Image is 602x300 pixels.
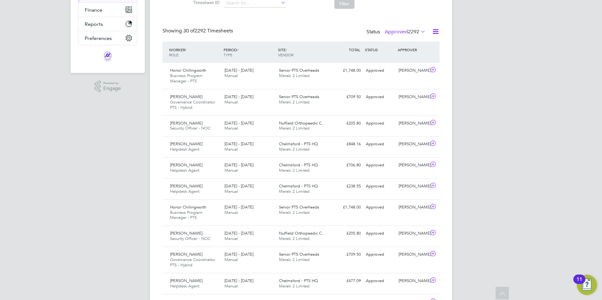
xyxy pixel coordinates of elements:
[279,162,318,168] span: Chelmsford - PTS HQ
[224,125,238,131] span: Manual
[185,47,186,52] span: /
[170,204,206,210] span: Honor Chillingworth
[396,160,429,170] div: [PERSON_NAME]
[237,47,238,52] span: /
[396,276,429,286] div: [PERSON_NAME]
[103,52,112,62] img: magnussearch-logo-retina.png
[94,81,121,92] a: Powered byEngage
[331,249,363,260] div: £709.50
[363,276,396,286] div: Approved
[286,47,287,52] span: /
[224,252,253,257] span: [DATE] - [DATE]
[224,99,238,105] span: Manual
[170,252,202,257] span: [PERSON_NAME]
[170,183,202,189] span: [PERSON_NAME]
[170,210,202,220] span: Business Program Manager - PTS
[363,118,396,129] div: Approved
[224,210,238,215] span: Manual
[363,181,396,192] div: Approved
[224,236,238,241] span: Manual
[85,35,112,41] span: Preferences
[224,183,253,189] span: [DATE] - [DATE]
[103,81,121,86] span: Powered by
[170,168,199,173] span: Helpdesk Agent
[224,189,238,194] span: Manual
[279,168,310,173] span: Meraki 2 Limited
[170,231,202,236] span: [PERSON_NAME]
[363,228,396,239] div: Approved
[224,141,253,147] span: [DATE] - [DATE]
[279,94,319,99] span: Senior PTS Overheads
[170,99,215,110] span: Governance Coordinator PTS - Hybrid
[576,279,582,287] div: 11
[85,7,102,13] span: Finance
[279,68,319,73] span: Senior PTS Overheads
[279,210,310,215] span: Meraki 2 Limited
[224,147,238,152] span: Manual
[103,86,121,91] span: Engage
[279,257,310,262] span: Meraki 2 Limited
[224,52,232,57] span: TYPE
[170,283,199,289] span: Helpdesk Agent
[279,147,310,152] span: Meraki 2 Limited
[224,120,253,126] span: [DATE] - [DATE]
[363,44,396,55] div: STATUS
[279,283,310,289] span: Meraki 2 Limited
[183,28,195,34] span: 30 of
[224,231,253,236] span: [DATE] - [DATE]
[396,228,429,239] div: [PERSON_NAME]
[331,65,363,76] div: £1,748.00
[224,68,253,73] span: [DATE] - [DATE]
[279,189,310,194] span: Meraki 2 Limited
[279,278,318,283] span: Chelmsford - PTS HQ
[396,44,429,55] div: APPROVER
[331,118,363,129] div: £205.80
[168,44,222,60] div: WORKER
[349,47,360,52] span: TOTAL
[331,160,363,170] div: £706.80
[279,236,310,241] span: Meraki 2 Limited
[385,29,426,35] label: Approved
[278,52,293,57] span: VENDOR
[170,94,202,99] span: [PERSON_NAME]
[279,141,318,147] span: Chelmsford - PTS HQ
[577,275,597,295] button: Open Resource Center, 11 new notifications
[170,120,202,126] span: [PERSON_NAME]
[331,92,363,102] div: £709.50
[224,162,253,168] span: [DATE] - [DATE]
[279,99,310,105] span: Meraki 2 Limited
[279,183,318,189] span: Chelmsford - PTS HQ
[279,73,310,78] span: Meraki 2 Limited
[396,249,429,260] div: [PERSON_NAME]
[222,44,276,60] div: PERIOD
[366,28,427,36] div: Status
[170,147,199,152] span: Helpdesk Agent
[224,204,253,210] span: [DATE] - [DATE]
[363,139,396,149] div: Approved
[170,257,215,268] span: Governance Coordinator PTS - Hybrid
[170,236,211,241] span: Security Officer - NOC
[78,52,137,62] a: Go to home page
[224,257,238,262] span: Manual
[396,181,429,192] div: [PERSON_NAME]
[363,160,396,170] div: Approved
[396,139,429,149] div: [PERSON_NAME]
[170,162,202,168] span: [PERSON_NAME]
[224,283,238,289] span: Manual
[170,125,211,131] span: Security Officer - NOC
[331,181,363,192] div: £238.55
[224,168,238,173] span: Manual
[279,120,326,126] span: Nuffield Orthopaedic C…
[85,21,103,27] span: Reports
[331,228,363,239] div: £205.80
[224,94,253,99] span: [DATE] - [DATE]
[363,65,396,76] div: Approved
[170,68,206,73] span: Honor Chillingworth
[396,92,429,102] div: [PERSON_NAME]
[224,278,253,283] span: [DATE] - [DATE]
[331,202,363,213] div: £1,748.00
[276,44,331,60] div: SITE
[396,65,429,76] div: [PERSON_NAME]
[396,118,429,129] div: [PERSON_NAME]
[170,189,199,194] span: Helpdesk Agent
